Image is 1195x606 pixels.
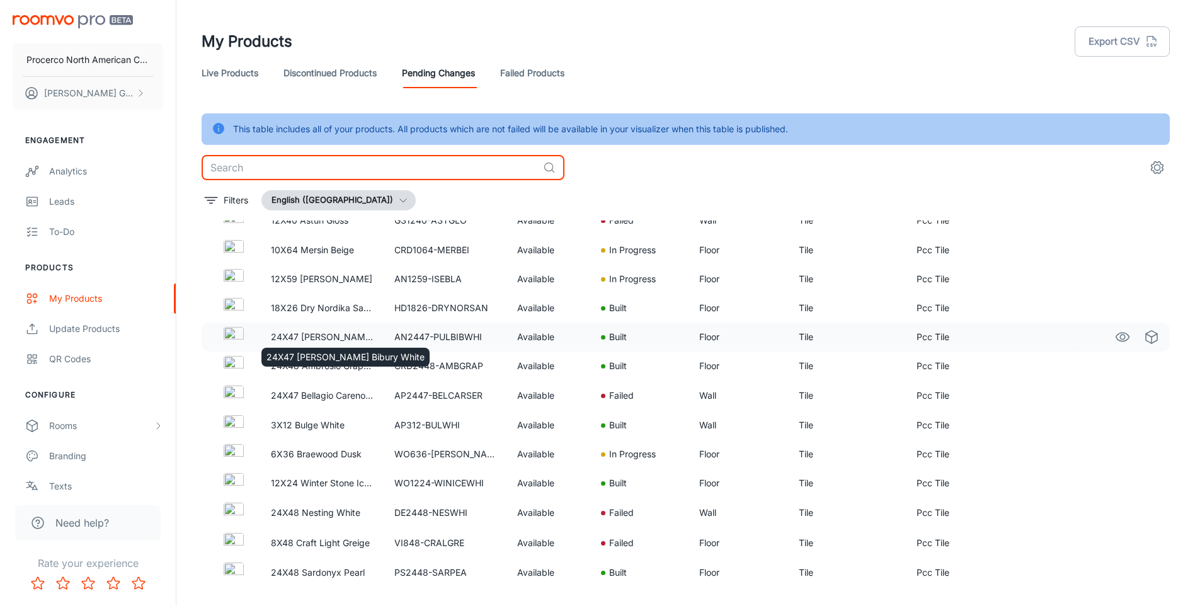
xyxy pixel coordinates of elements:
[384,352,508,380] td: CRD2448-AMBGRAP
[507,205,591,236] td: Available
[13,77,163,110] button: [PERSON_NAME] Gloce
[689,205,789,236] td: Wall
[689,323,789,352] td: Floor
[609,476,627,490] p: Built
[49,225,163,239] div: To-do
[13,43,163,76] button: Procerco North American Corporation
[906,411,976,440] td: Pcc Tile
[789,294,907,323] td: Tile
[13,15,133,28] img: Roomvo PRO Beta
[1075,26,1170,57] button: Export CSV
[1141,326,1162,348] a: See in Virtual Samples
[789,440,907,469] td: Tile
[271,476,374,490] p: 12X24 Winter Stone Ice White
[271,418,374,432] p: 3X12 Bulge White
[609,389,634,403] p: Failed
[906,558,976,587] td: Pcc Tile
[906,440,976,469] td: Pcc Tile
[906,294,976,323] td: Pcc Tile
[233,117,788,141] div: This table includes all of your products. All products which are not failed will be available in ...
[507,352,591,380] td: Available
[609,214,634,227] p: Failed
[609,447,656,461] p: In Progress
[55,515,109,530] span: Need help?
[271,389,374,403] p: 24X47 Bellagio Careno Sera Rect.
[1112,326,1133,348] a: See in Visualizer
[507,498,591,528] td: Available
[507,558,591,587] td: Available
[689,294,789,323] td: Floor
[384,265,508,294] td: AN1259-ISEBLA
[609,359,627,373] p: Built
[906,265,976,294] td: Pcc Tile
[789,323,907,352] td: Tile
[906,528,976,558] td: Pcc Tile
[609,418,627,432] p: Built
[906,352,976,380] td: Pcc Tile
[500,58,564,88] a: Failed Products
[789,498,907,528] td: Tile
[609,506,634,520] p: Failed
[271,506,374,520] p: 24X48 Nesting White
[126,571,151,596] button: Rate 5 star
[789,528,907,558] td: Tile
[49,322,163,336] div: Update Products
[271,330,374,344] p: 24X47 [PERSON_NAME] Bibury White
[261,190,416,210] button: English ([GEOGRAPHIC_DATA])
[689,265,789,294] td: Floor
[789,558,907,587] td: Tile
[202,30,292,53] h1: My Products
[609,272,656,286] p: In Progress
[202,58,258,88] a: Live Products
[689,380,789,411] td: Wall
[906,236,976,265] td: Pcc Tile
[384,323,508,352] td: AN2447-PULBIBWHI
[689,352,789,380] td: Floor
[507,440,591,469] td: Available
[384,498,508,528] td: DE2448-NESWHI
[507,380,591,411] td: Available
[689,236,789,265] td: Floor
[26,53,149,67] p: Procerco North American Corporation
[384,294,508,323] td: HD1826-DRYNORSAN
[609,536,634,550] p: Failed
[906,323,976,352] td: Pcc Tile
[266,350,425,364] p: 24X47 [PERSON_NAME] Bibury White
[271,214,374,227] p: 12X40 Astun Gloss
[271,447,374,461] p: 6X36 Braewood Dusk
[789,205,907,236] td: Tile
[689,440,789,469] td: Floor
[384,411,508,440] td: AP312-BULWHI
[384,558,508,587] td: PS2448-SARPEA
[906,205,976,236] td: Pcc Tile
[49,195,163,209] div: Leads
[609,243,656,257] p: In Progress
[507,294,591,323] td: Available
[689,558,789,587] td: Floor
[49,292,163,306] div: My Products
[789,380,907,411] td: Tile
[507,323,591,352] td: Available
[789,469,907,498] td: Tile
[689,528,789,558] td: Floor
[49,164,163,178] div: Analytics
[507,265,591,294] td: Available
[283,58,377,88] a: Discontinued Products
[1145,155,1170,180] button: settings
[689,411,789,440] td: Wall
[507,469,591,498] td: Available
[384,380,508,411] td: AP2447-BELCARSER
[789,236,907,265] td: Tile
[384,528,508,558] td: VI848-CRALGRE
[10,556,166,571] p: Rate your experience
[507,236,591,265] td: Available
[789,265,907,294] td: Tile
[44,86,133,100] p: [PERSON_NAME] Gloce
[50,571,76,596] button: Rate 2 star
[609,566,627,580] p: Built
[202,190,251,210] button: filter
[25,571,50,596] button: Rate 1 star
[906,498,976,528] td: Pcc Tile
[507,411,591,440] td: Available
[906,469,976,498] td: Pcc Tile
